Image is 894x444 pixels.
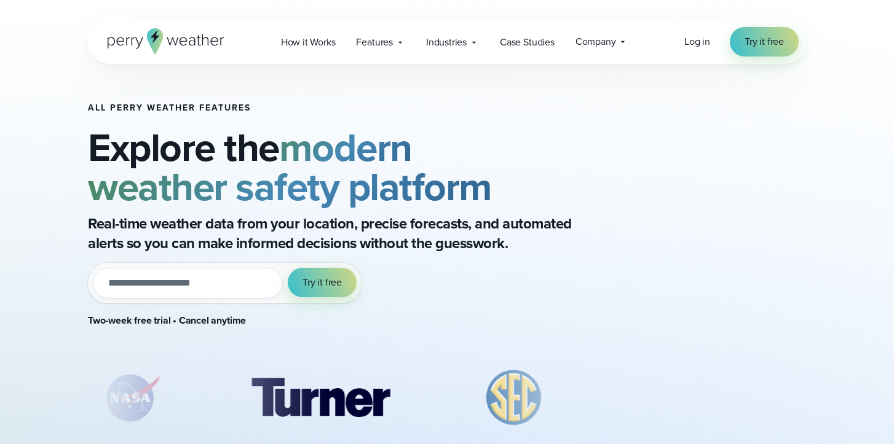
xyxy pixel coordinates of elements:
[684,34,710,49] a: Log in
[233,367,408,429] div: 2 of 8
[467,367,561,429] div: 3 of 8
[271,29,346,55] a: How it Works
[288,268,357,297] button: Try it free
[88,367,174,429] div: 1 of 8
[233,367,408,429] img: Turner-Construction_1.svg
[88,103,622,113] h1: All Perry Weather Features
[730,27,799,56] a: Try it free
[281,35,336,50] span: How it Works
[88,214,580,253] p: Real-time weather data from your location, precise forecasts, and automated alerts so you can mak...
[576,34,616,49] span: Company
[426,35,467,50] span: Industries
[88,128,622,206] h2: Explore the
[88,367,174,429] img: NASA.svg
[745,34,784,49] span: Try it free
[356,35,392,50] span: Features
[88,367,622,435] div: slideshow
[467,367,561,429] img: %E2%9C%85-SEC.svg
[621,367,796,429] img: Amazon-Air.svg
[489,29,565,55] a: Case Studies
[88,119,492,216] strong: modern weather safety platform
[621,367,796,429] div: 4 of 8
[500,35,555,50] span: Case Studies
[88,313,246,327] strong: Two-week free trial • Cancel anytime
[303,275,342,290] span: Try it free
